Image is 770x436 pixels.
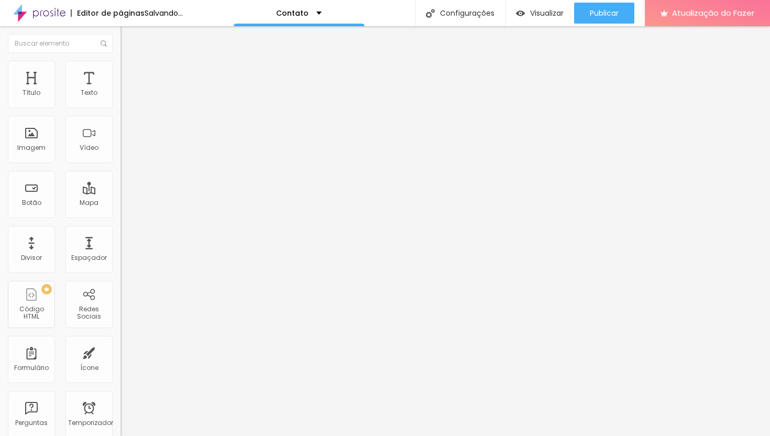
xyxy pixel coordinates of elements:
font: Vídeo [80,143,98,152]
font: Espaçador [71,253,107,262]
img: view-1.svg [516,9,525,18]
font: Contato [276,8,309,18]
font: Texto [81,88,97,97]
font: Publicar [590,8,619,18]
img: Ícone [101,40,107,47]
font: Editor de páginas [77,8,145,18]
font: Divisor [21,253,42,262]
iframe: Editor [120,26,770,436]
font: Botão [22,198,41,207]
button: Publicar [574,3,634,24]
font: Ícone [80,363,98,372]
font: Imagem [17,143,46,152]
button: Visualizar [505,3,574,24]
font: Configurações [440,8,494,18]
font: Visualizar [530,8,564,18]
font: Perguntas [15,418,48,427]
font: Título [23,88,40,97]
input: Buscar elemento [8,34,113,53]
img: Ícone [426,9,435,18]
font: Redes Sociais [77,304,101,321]
font: Formulário [14,363,49,372]
font: Mapa [80,198,98,207]
font: Código HTML [19,304,44,321]
font: Temporizador [68,418,113,427]
font: Atualização do Fazer [672,7,754,18]
div: Salvando... [145,9,183,17]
